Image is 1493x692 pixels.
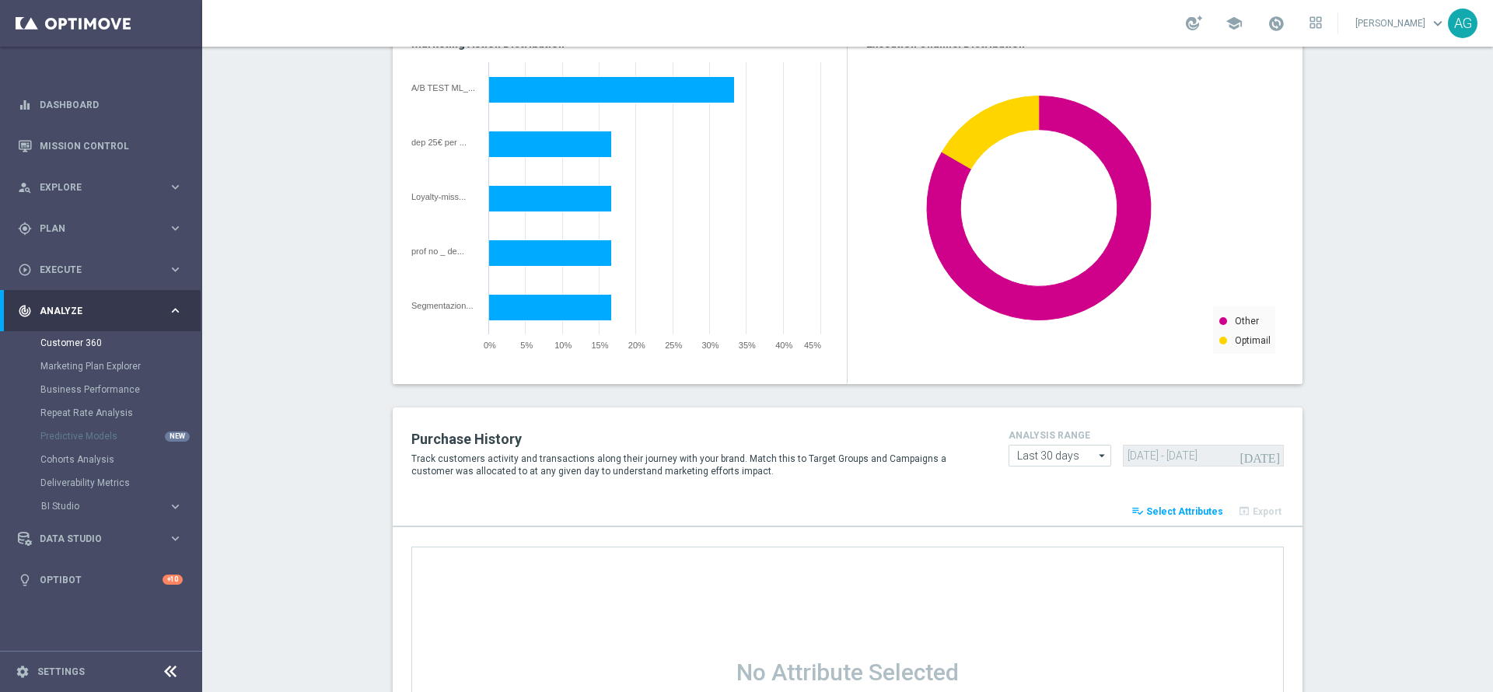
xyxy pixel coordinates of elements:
[411,246,477,256] div: prof no _ dep up to 50€
[775,341,792,350] span: 40%
[40,355,201,378] div: Marketing Plan Explorer
[40,383,162,396] a: Business Performance
[40,331,201,355] div: Customer 360
[168,303,183,318] i: keyboard_arrow_right
[40,500,184,512] button: BI Studio keyboard_arrow_right
[18,180,168,194] div: Explore
[168,262,183,277] i: keyboard_arrow_right
[411,301,477,310] div: Segmentazione-premio mensile
[40,224,168,233] span: Plan
[165,432,190,442] div: NEW
[40,125,183,166] a: Mission Control
[17,99,184,111] button: equalizer Dashboard
[739,341,756,350] span: 35%
[18,180,32,194] i: person_search
[40,360,162,372] a: Marketing Plan Explorer
[168,531,183,546] i: keyboard_arrow_right
[168,180,183,194] i: keyboard_arrow_right
[163,575,183,585] div: +10
[1354,12,1448,35] a: [PERSON_NAME]keyboard_arrow_down
[40,183,168,192] span: Explore
[592,341,609,350] span: 15%
[18,304,168,318] div: Analyze
[1131,505,1144,517] i: playlist_add_check
[17,574,184,586] button: lightbulb Optibot +10
[17,533,184,545] button: Data Studio keyboard_arrow_right
[40,453,162,466] a: Cohorts Analysis
[18,559,183,600] div: Optibot
[41,502,168,511] div: BI Studio
[1146,506,1223,517] span: Select Attributes
[1009,445,1111,467] input: analysis range
[18,84,183,125] div: Dashboard
[18,125,183,166] div: Mission Control
[628,341,645,350] span: 20%
[18,263,168,277] div: Execute
[18,304,32,318] i: track_changes
[520,341,533,350] span: 5%
[18,222,168,236] div: Plan
[40,477,162,489] a: Deliverability Metrics
[1226,15,1243,32] span: school
[40,534,168,543] span: Data Studio
[1235,335,1271,346] text: Optimail
[804,341,821,350] span: 45%
[18,222,32,236] i: gps_fixed
[1129,501,1226,522] button: playlist_add_check Select Attributes
[40,84,183,125] a: Dashboard
[18,263,32,277] i: play_circle_outline
[1235,316,1259,327] text: Other
[411,138,477,147] div: dep 25€ per 20% fino a 160€ B
[17,305,184,317] button: track_changes Analyze keyboard_arrow_right
[411,192,477,201] div: Loyalty-missioni
[411,453,985,477] p: Track customers activity and transactions along their journey with your brand. Match this to Targ...
[40,559,163,600] a: Optibot
[17,222,184,235] button: gps_fixed Plan keyboard_arrow_right
[16,665,30,679] i: settings
[554,341,572,350] span: 10%
[17,140,184,152] button: Mission Control
[736,659,959,687] h1: No Attribute Selected
[702,341,719,350] span: 30%
[40,401,201,425] div: Repeat Rate Analysis
[17,181,184,194] button: person_search Explore keyboard_arrow_right
[40,471,201,495] div: Deliverability Metrics
[40,306,168,316] span: Analyze
[484,341,496,350] span: 0%
[168,499,183,514] i: keyboard_arrow_right
[41,502,152,511] span: BI Studio
[40,425,201,448] div: Predictive Models
[1095,446,1110,466] i: arrow_drop_down
[1448,9,1477,38] div: AG
[40,448,201,471] div: Cohorts Analysis
[665,341,682,350] span: 25%
[18,532,168,546] div: Data Studio
[40,378,201,401] div: Business Performance
[1009,430,1284,441] h4: analysis range
[18,98,32,112] i: equalizer
[37,667,85,676] a: Settings
[411,430,985,449] h2: Purchase History
[17,264,184,276] button: play_circle_outline Execute keyboard_arrow_right
[411,83,477,93] div: A/B TEST ML_PNO_30€per10%fino100SLOT
[40,265,168,274] span: Execute
[168,221,183,236] i: keyboard_arrow_right
[1429,15,1446,32] span: keyboard_arrow_down
[40,495,201,518] div: BI Studio
[40,407,162,419] a: Repeat Rate Analysis
[18,573,32,587] i: lightbulb
[40,337,162,349] a: Customer 360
